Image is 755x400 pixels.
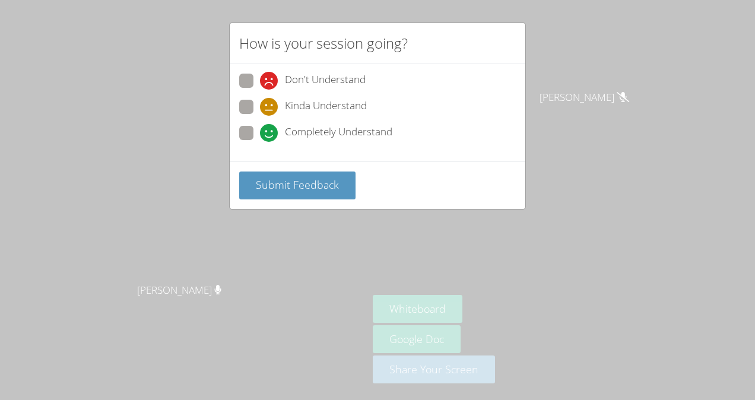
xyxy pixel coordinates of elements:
[256,177,339,192] span: Submit Feedback
[285,98,367,116] span: Kinda Understand
[285,72,366,90] span: Don't Understand
[239,172,356,199] button: Submit Feedback
[239,33,408,54] h2: How is your session going?
[285,124,392,142] span: Completely Understand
